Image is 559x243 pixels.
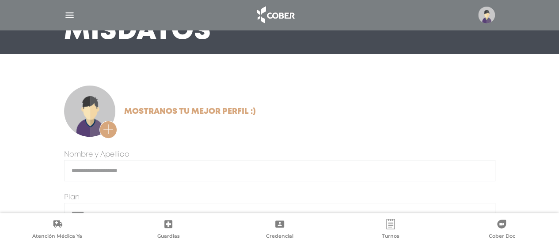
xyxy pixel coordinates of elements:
img: Cober_menu-lines-white.svg [64,10,75,21]
img: logo_cober_home-white.png [252,4,298,26]
h2: Mostranos tu mejor perfil :) [124,107,256,117]
a: Credencial [224,219,335,241]
a: Cober Doc [446,219,557,241]
a: Turnos [335,219,446,241]
span: Credencial [266,233,293,241]
label: Plan [64,192,80,203]
span: Guardias [157,233,180,241]
span: Cober Doc [488,233,515,241]
a: Atención Médica Ya [2,219,113,241]
img: profile-placeholder.svg [478,7,495,23]
span: Atención Médica Ya [32,233,82,241]
span: Turnos [382,233,399,241]
a: Guardias [113,219,224,241]
label: Nombre y Apellido [64,150,129,160]
h3: Mis Datos [64,20,211,43]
